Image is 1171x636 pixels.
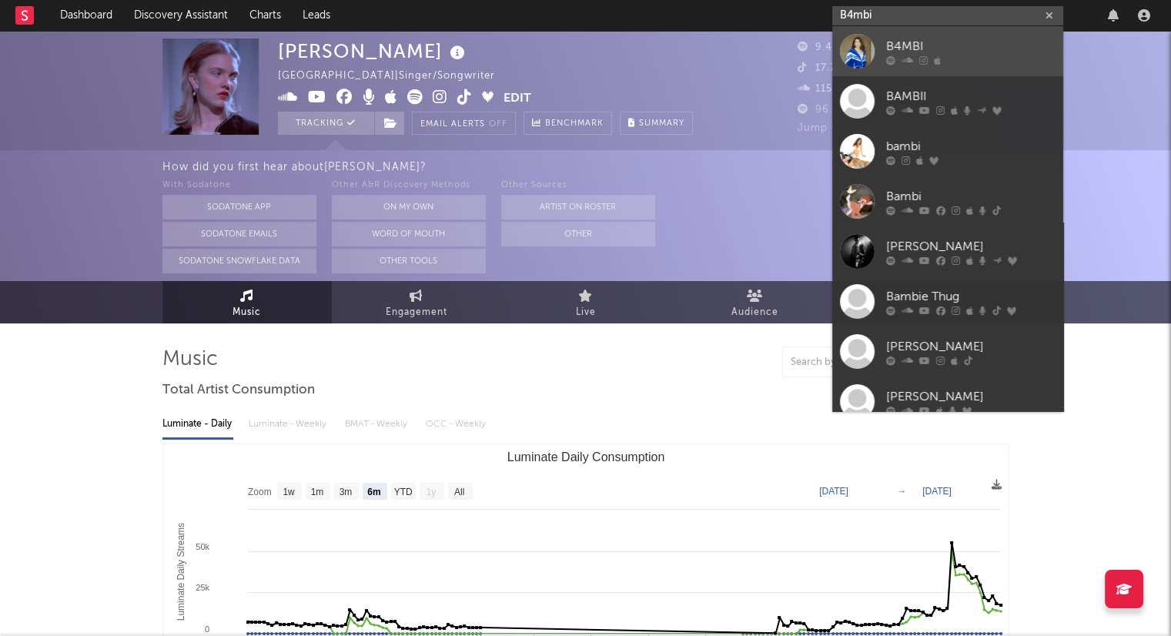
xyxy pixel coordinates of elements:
[339,487,352,497] text: 3m
[175,523,186,621] text: Luminate Daily Streams
[832,126,1063,176] a: bambi
[524,112,612,135] a: Benchmark
[162,381,315,400] span: Total Artist Consumption
[332,281,501,323] a: Engagement
[204,624,209,634] text: 0
[832,6,1063,25] input: Search for artists
[233,303,261,322] span: Music
[798,42,845,52] span: 9.428
[162,249,316,273] button: Sodatone Snowflake Data
[897,486,906,497] text: →
[886,337,1056,356] div: [PERSON_NAME]
[386,303,447,322] span: Engagement
[196,583,209,592] text: 25k
[196,542,209,551] text: 50k
[367,487,380,497] text: 6m
[886,37,1056,55] div: B4MBI
[283,487,295,497] text: 1w
[832,377,1063,427] a: [PERSON_NAME]
[545,115,604,133] span: Benchmark
[832,26,1063,76] a: B4MBI
[798,84,853,94] span: 115.911
[798,63,850,73] span: 17.700
[671,281,840,323] a: Audience
[453,487,463,497] text: All
[162,176,316,195] div: With Sodatone
[278,67,513,85] div: [GEOGRAPHIC_DATA] | Singer/Songwriter
[886,387,1056,406] div: [PERSON_NAME]
[162,222,316,246] button: Sodatone Emails
[332,195,486,219] button: On My Own
[412,112,516,135] button: Email AlertsOff
[162,195,316,219] button: Sodatone App
[886,87,1056,105] div: BAMBII
[798,105,945,115] span: 96.287 Monthly Listeners
[310,487,323,497] text: 1m
[832,176,1063,226] a: Bambi
[620,112,693,135] button: Summary
[886,287,1056,306] div: Bambie Thug
[507,450,664,464] text: Luminate Daily Consumption
[501,222,655,246] button: Other
[332,249,486,273] button: Other Tools
[832,326,1063,377] a: [PERSON_NAME]
[731,303,778,322] span: Audience
[501,176,655,195] div: Other Sources
[278,38,469,64] div: [PERSON_NAME]
[501,195,655,219] button: Artist on Roster
[393,487,412,497] text: YTD
[886,237,1056,256] div: [PERSON_NAME]
[832,76,1063,126] a: BAMBII
[278,112,374,135] button: Tracking
[489,120,507,129] em: Off
[248,487,272,497] text: Zoom
[886,137,1056,156] div: bambi
[426,487,436,497] text: 1y
[783,356,945,369] input: Search by song name or URL
[332,176,486,195] div: Other A&R Discovery Methods
[501,281,671,323] a: Live
[162,411,233,437] div: Luminate - Daily
[819,486,848,497] text: [DATE]
[162,281,332,323] a: Music
[886,187,1056,206] div: Bambi
[798,123,888,133] span: Jump Score: 84.1
[504,89,531,109] button: Edit
[576,303,596,322] span: Live
[832,276,1063,326] a: Bambie Thug
[832,226,1063,276] a: [PERSON_NAME]
[922,486,952,497] text: [DATE]
[332,222,486,246] button: Word Of Mouth
[639,119,684,128] span: Summary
